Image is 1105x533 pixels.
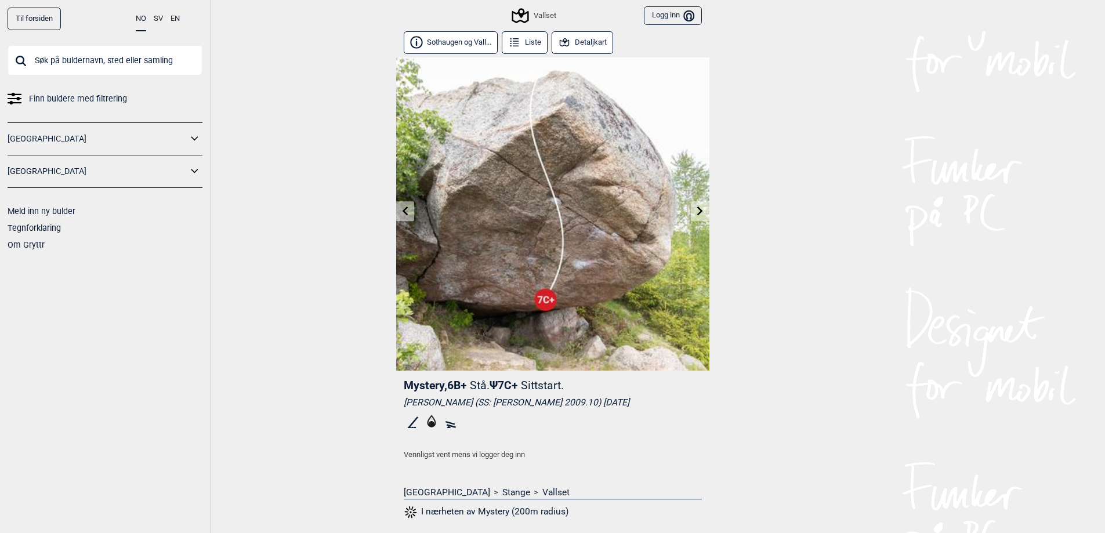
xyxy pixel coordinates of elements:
a: Finn buldere med filtrering [8,90,202,107]
a: [GEOGRAPHIC_DATA] [8,130,187,147]
button: EN [171,8,180,30]
button: Sothaugen og Vall... [404,31,498,54]
button: I nærheten av Mystery (200m radius) [404,505,569,520]
a: Til forsiden [8,8,61,30]
div: [PERSON_NAME] (SS: [PERSON_NAME] 2009.10) [DATE] [404,397,702,408]
button: NO [136,8,146,31]
p: Sittstart. [521,379,564,392]
a: [GEOGRAPHIC_DATA] [8,163,187,180]
p: Vennligst vent mens vi logger deg inn [404,449,702,461]
p: Stå. [470,379,490,392]
input: Søk på buldernavn, sted eller samling [8,45,202,75]
button: SV [154,8,163,30]
img: Mystery [396,57,709,371]
button: Liste [502,31,548,54]
nav: > > [404,487,702,498]
span: Finn buldere med filtrering [29,90,127,107]
button: Logg inn [644,6,701,26]
span: Ψ 7C+ [490,379,564,392]
a: Vallset [542,487,570,498]
a: Stange [502,487,530,498]
a: Tegnforklaring [8,223,61,233]
a: Meld inn ny bulder [8,206,75,216]
div: Vallset [513,9,556,23]
a: [GEOGRAPHIC_DATA] [404,487,490,498]
button: Detaljkart [552,31,614,54]
span: Mystery , 6B+ [404,379,467,392]
a: Om Gryttr [8,240,45,249]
